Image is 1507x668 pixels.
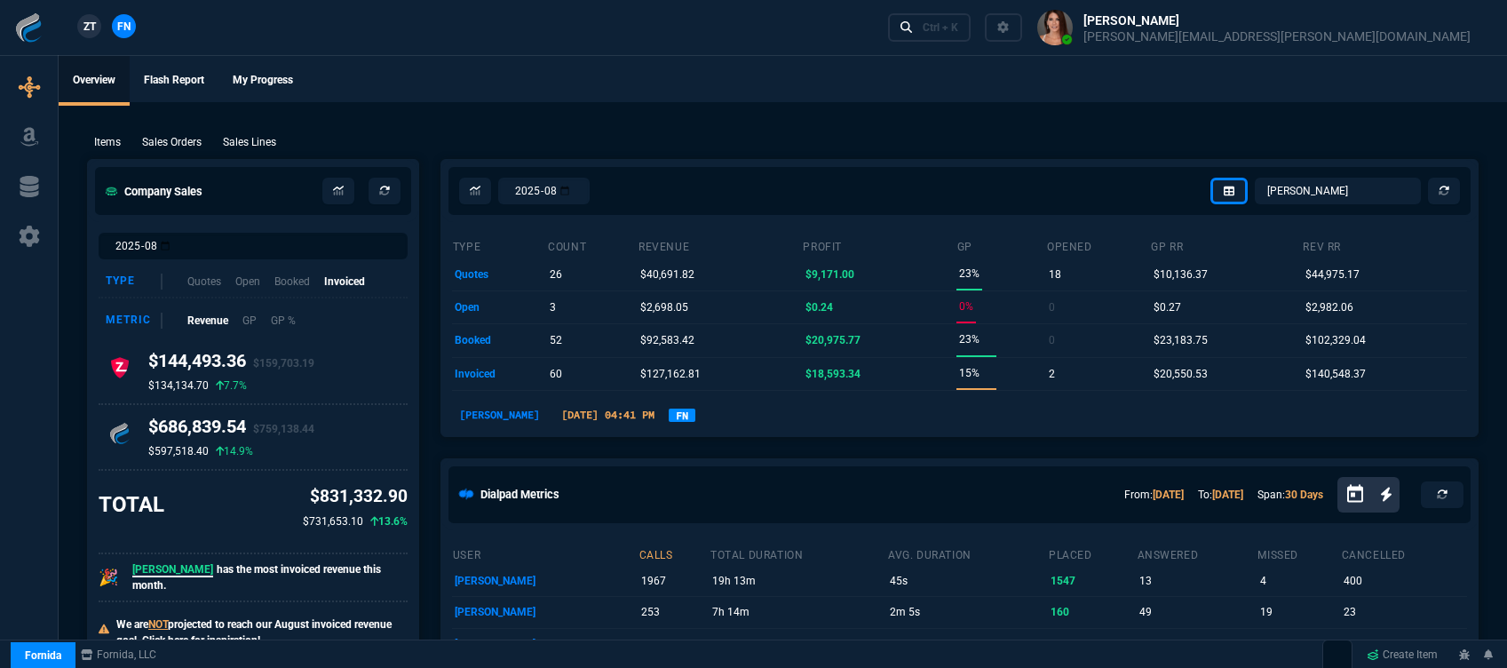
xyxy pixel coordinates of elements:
[1305,262,1360,287] p: $44,975.17
[640,262,694,287] p: $40,691.82
[480,486,559,503] h5: Dialpad Metrics
[554,407,662,423] p: [DATE] 04:41 PM
[452,357,547,390] td: invoiced
[638,233,802,258] th: revenue
[94,134,121,150] p: Items
[1305,328,1366,353] p: $102,329.04
[959,361,980,386] p: 15%
[1344,632,1464,656] p: 1
[890,569,1045,593] p: 45s
[452,258,547,290] td: quotes
[1305,362,1366,386] p: $140,548.37
[640,328,694,353] p: $92,583.42
[923,20,958,35] div: Ctrl + K
[83,19,96,35] span: ZT
[1049,328,1055,353] p: 0
[712,569,884,593] p: 19h 13m
[1260,600,1338,624] p: 19
[216,378,247,393] p: 7.7%
[1051,632,1133,656] p: 41
[218,56,307,106] a: My Progress
[1154,362,1208,386] p: $20,550.53
[1257,541,1340,566] th: missed
[1048,541,1137,566] th: placed
[223,134,276,150] p: Sales Lines
[1139,600,1255,624] p: 49
[710,541,887,566] th: total duration
[638,541,710,566] th: calls
[1051,569,1133,593] p: 1547
[187,274,221,290] p: Quotes
[641,600,707,624] p: 253
[130,56,218,106] a: Flash Report
[1150,233,1302,258] th: GP RR
[452,290,547,323] td: open
[148,378,209,393] p: $134,134.70
[303,513,363,529] p: $731,653.10
[106,183,202,200] h5: Company Sales
[550,295,556,320] p: 3
[324,274,365,290] p: Invoiced
[117,19,131,35] span: FN
[1260,632,1338,656] p: 69
[640,295,688,320] p: $2,698.05
[216,444,253,458] p: 14.9%
[1137,541,1257,566] th: answered
[235,274,260,290] p: Open
[956,233,1046,258] th: GP
[550,362,562,386] p: 60
[959,261,980,286] p: 23%
[132,561,408,593] p: has the most invoiced revenue this month.
[142,134,202,150] p: Sales Orders
[1154,262,1208,287] p: $10,136.37
[1305,295,1353,320] p: $2,982.06
[959,327,980,352] p: 23%
[641,632,707,656] p: 179
[1139,632,1255,656] p: 68
[106,274,163,290] div: Type
[1260,569,1338,593] p: 4
[1360,641,1445,668] a: Create Item
[1154,328,1208,353] p: $23,183.75
[452,541,638,566] th: user
[370,513,408,529] p: 13.6%
[99,565,118,590] p: 🎉
[1344,481,1380,507] button: Open calendar
[805,362,861,386] p: $18,593.34
[148,416,314,444] h4: $686,839.54
[1124,487,1184,503] p: From:
[132,563,213,577] span: [PERSON_NAME]
[303,484,408,510] p: $831,332.90
[802,233,956,258] th: Profit
[547,233,638,258] th: count
[106,313,163,329] div: Metric
[271,313,296,329] p: GP %
[1344,600,1464,624] p: 23
[712,600,884,624] p: 7h 14m
[274,274,310,290] p: Booked
[1285,489,1323,501] a: 30 Days
[1302,233,1467,258] th: Rev RR
[1341,541,1467,566] th: cancelled
[1139,569,1255,593] p: 13
[669,409,695,422] a: FN
[1154,295,1181,320] p: $0.27
[242,313,257,329] p: GP
[1049,362,1055,386] p: 2
[253,423,314,435] span: $759,138.44
[148,444,209,458] p: $597,518.40
[455,600,635,624] p: [PERSON_NAME]
[75,647,162,663] a: msbcCompanyName
[641,569,707,593] p: 1967
[452,407,547,423] p: [PERSON_NAME]
[805,262,854,287] p: $9,171.00
[1153,489,1184,501] a: [DATE]
[887,541,1048,566] th: avg. duration
[455,632,635,656] p: [PERSON_NAME]
[550,328,562,353] p: 52
[959,294,973,319] p: 0%
[1049,295,1055,320] p: 0
[452,324,547,357] td: booked
[187,313,228,329] p: Revenue
[1051,600,1133,624] p: 160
